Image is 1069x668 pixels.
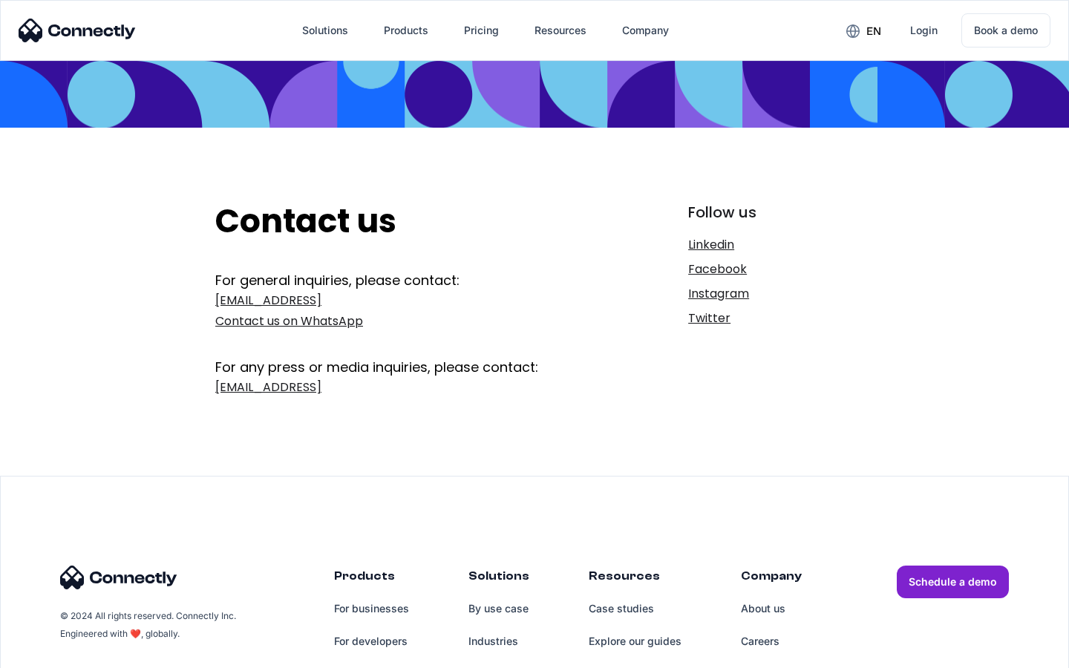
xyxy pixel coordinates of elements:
div: Resources [589,566,681,592]
a: Facebook [688,259,854,280]
a: Instagram [688,284,854,304]
a: Pricing [452,13,511,48]
a: For businesses [334,592,409,625]
a: [EMAIL_ADDRESS] [215,377,592,398]
div: Login [910,20,938,41]
div: Products [384,20,428,41]
div: en [866,21,881,42]
div: Company [741,566,802,592]
div: Company [622,20,669,41]
img: Connectly Logo [60,566,177,589]
a: For developers [334,625,409,658]
div: Solutions [468,566,529,592]
ul: Language list [30,642,89,663]
div: For any press or media inquiries, please contact: [215,335,592,377]
a: Twitter [688,308,854,329]
div: Follow us [688,202,854,223]
a: [EMAIL_ADDRESS]Contact us on WhatsApp [215,290,592,332]
div: Resources [534,20,586,41]
div: Pricing [464,20,499,41]
img: Connectly Logo [19,19,136,42]
div: Products [334,566,409,592]
a: Case studies [589,592,681,625]
aside: Language selected: English [15,642,89,663]
a: Schedule a demo [897,566,1009,598]
div: Solutions [302,20,348,41]
a: About us [741,592,802,625]
a: Book a demo [961,13,1050,48]
a: Industries [468,625,529,658]
a: By use case [468,592,529,625]
a: Careers [741,625,802,658]
div: For general inquiries, please contact: [215,271,592,290]
a: Explore our guides [589,625,681,658]
a: Login [898,13,949,48]
h2: Contact us [215,202,592,241]
a: Linkedin [688,235,854,255]
div: © 2024 All rights reserved. Connectly Inc. Engineered with ❤️, globally. [60,607,238,643]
